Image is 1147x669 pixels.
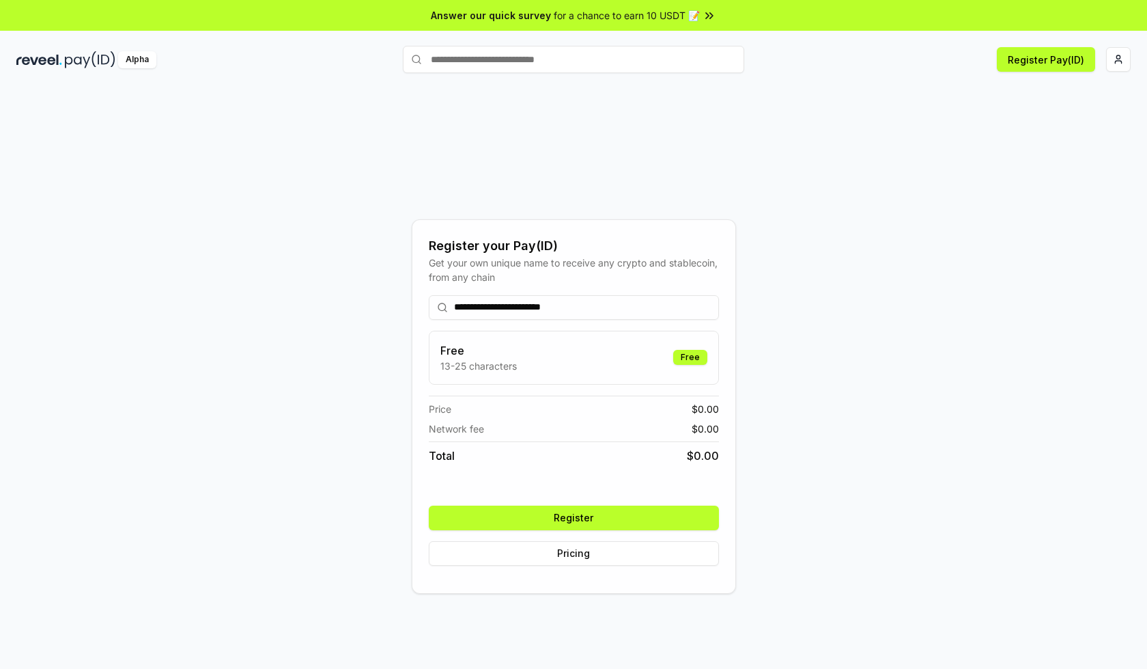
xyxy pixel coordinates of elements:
button: Register [429,506,719,530]
span: for a chance to earn 10 USDT 📝 [554,8,700,23]
p: 13-25 characters [440,359,517,373]
span: $ 0.00 [687,448,719,464]
span: Answer our quick survey [431,8,551,23]
div: Get your own unique name to receive any crypto and stablecoin, from any chain [429,256,719,284]
div: Register your Pay(ID) [429,236,719,256]
img: reveel_dark [16,51,62,68]
span: Network fee [429,422,484,436]
span: Price [429,402,451,416]
button: Register Pay(ID) [997,47,1095,72]
h3: Free [440,342,517,359]
span: $ 0.00 [692,422,719,436]
span: Total [429,448,455,464]
div: Free [673,350,707,365]
button: Pricing [429,541,719,566]
div: Alpha [118,51,156,68]
span: $ 0.00 [692,402,719,416]
img: pay_id [65,51,115,68]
